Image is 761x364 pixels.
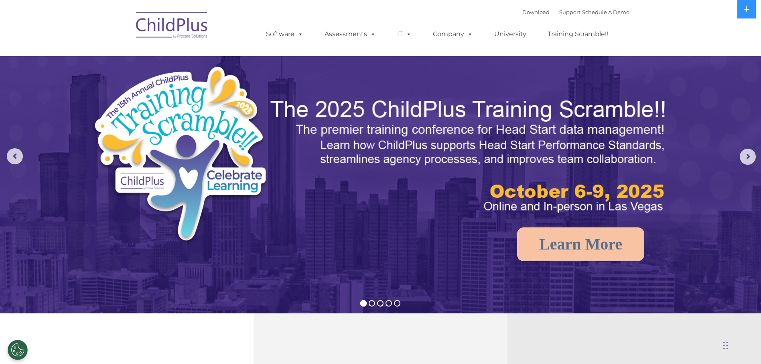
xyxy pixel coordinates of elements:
[112,86,146,92] span: Phone number
[540,26,616,42] a: Training Scramble!!
[389,26,420,42] a: IT
[425,26,481,42] a: Company
[517,227,644,261] a: Learn More
[522,9,629,15] font: |
[317,26,384,42] a: Assessments
[559,9,580,15] a: Support
[522,9,550,15] a: Download
[486,26,534,42] a: University
[582,9,629,15] a: Schedule A Demo
[258,26,311,42] a: Software
[723,333,728,358] div: Drag
[8,340,28,360] button: Cookies Settings
[132,6,212,47] img: ChildPlus by Procare Solutions
[721,325,761,364] iframe: Chat Widget
[112,53,136,59] span: Last name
